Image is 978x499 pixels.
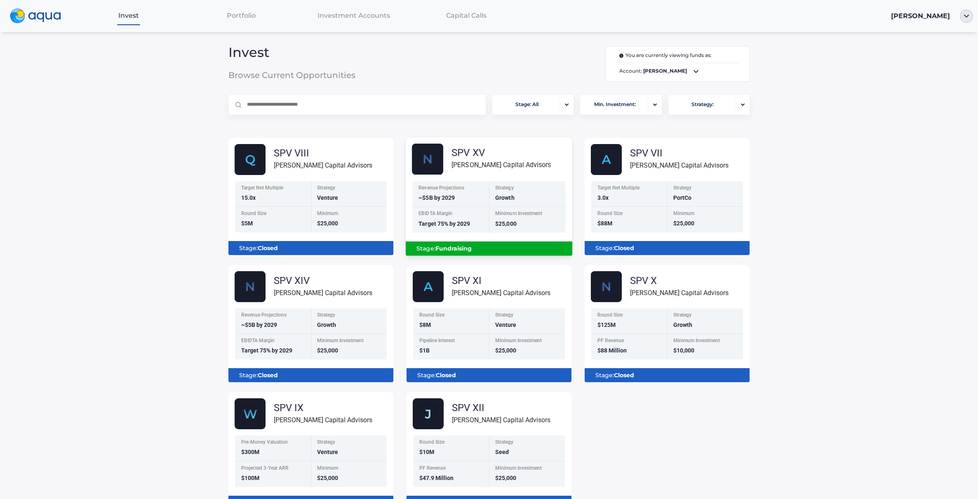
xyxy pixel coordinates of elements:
[673,347,694,354] span: $10,000
[741,103,745,106] img: portfolio-arrow
[597,194,609,201] span: 3.0x
[630,276,729,286] div: SPV X
[235,241,387,255] div: Stage:
[451,160,551,170] div: [PERSON_NAME] Capital Advisors
[274,288,372,298] div: [PERSON_NAME] Capital Advisors
[960,9,973,23] img: ellipse
[673,338,738,345] div: Minimum Investment
[235,398,266,429] img: Group_48608_1.svg
[891,12,950,20] span: [PERSON_NAME]
[274,160,372,170] div: [PERSON_NAME] Capital Advisors
[594,97,636,113] span: Min. Investment:
[258,244,278,252] b: Closed
[419,475,454,481] span: $47.9 Million
[643,68,687,74] b: [PERSON_NAME]
[317,449,338,455] span: Venture
[673,220,694,227] span: $25,000
[274,415,372,425] div: [PERSON_NAME] Capital Advisors
[419,449,434,455] span: $10M
[619,52,712,59] span: You are currently viewing funds as:
[495,220,517,227] span: $25,000
[452,288,550,298] div: [PERSON_NAME] Capital Advisors
[258,371,278,379] b: Closed
[495,440,560,447] div: Strategy
[515,97,538,113] span: Stage: All
[418,194,455,201] span: ~$5B by 2029
[495,211,561,218] div: Minimum Investment
[435,245,472,252] b: Fundraising
[653,103,657,106] img: portfolio-arrow
[673,211,738,218] div: Minimum
[451,148,551,158] div: SPV XV
[241,449,259,455] span: $300M
[495,338,560,345] div: Minimum Investment
[495,347,516,354] span: $25,000
[317,466,382,473] div: Minimum
[235,271,266,302] img: Nscale_fund_card_1.svg
[418,185,484,192] div: Revenue Projections
[495,466,560,473] div: Minimum Investment
[614,371,634,379] b: Closed
[317,194,338,201] span: Venture
[73,7,185,24] a: Invest
[673,322,692,328] span: Growth
[418,211,484,218] div: EBIDTA Margin
[317,322,336,328] span: Growth
[241,338,306,345] div: EBIDTA Margin
[241,194,256,201] span: 15.0x
[419,338,484,345] div: Pipeline Interest
[317,185,382,192] div: Strategy
[495,185,561,192] div: Strategy
[614,244,634,252] b: Closed
[630,288,729,298] div: [PERSON_NAME] Capital Advisors
[235,102,241,108] img: Magnifier
[452,276,550,286] div: SPV XI
[5,7,73,26] a: logo
[241,322,277,328] span: ~$5B by 2029
[235,144,266,175] img: Group_48614.svg
[317,12,390,19] span: Investment Accounts
[591,368,743,382] div: Stage:
[691,97,714,113] span: Strategy:
[597,185,662,192] div: Target Net Multiple
[419,347,430,354] span: $1B
[630,148,729,158] div: SPV VII
[452,403,550,413] div: SPV XII
[616,66,739,76] span: Account:
[10,9,61,24] img: logo
[317,211,382,218] div: Minimum
[241,220,253,227] span: $5M
[241,211,306,218] div: Round Size
[630,160,729,170] div: [PERSON_NAME] Capital Advisors
[228,48,402,57] span: Invest
[597,347,627,354] span: $88 Million
[317,312,382,319] div: Strategy
[419,440,484,447] div: Round Size
[495,449,509,455] span: Seed
[317,338,382,345] div: Minimum Investment
[597,338,662,345] div: PF Revenue
[597,312,662,319] div: Round Size
[410,7,523,24] a: Capital Calls
[274,148,372,158] div: SPV VIII
[412,241,566,255] div: Stage:
[317,475,338,481] span: $25,000
[452,415,550,425] div: [PERSON_NAME] Capital Advisors
[436,371,456,379] b: Closed
[235,368,387,382] div: Stage:
[419,466,484,473] div: PF Revenue
[241,185,306,192] div: Target Net Multiple
[495,322,516,328] span: Venture
[673,312,738,319] div: Strategy
[241,440,306,447] div: Pre-Money Valuation
[591,241,743,255] div: Stage:
[241,475,259,481] span: $100M
[591,271,622,302] img: Nscale_fund_card.svg
[495,475,516,481] span: $25,000
[241,347,292,354] span: Target 75% by 2029
[580,95,661,115] button: Min. Investment:portfolio-arrow
[241,466,306,473] div: Projected 3-Year ARR
[597,211,662,218] div: Round Size
[413,398,444,429] img: Jukebox.svg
